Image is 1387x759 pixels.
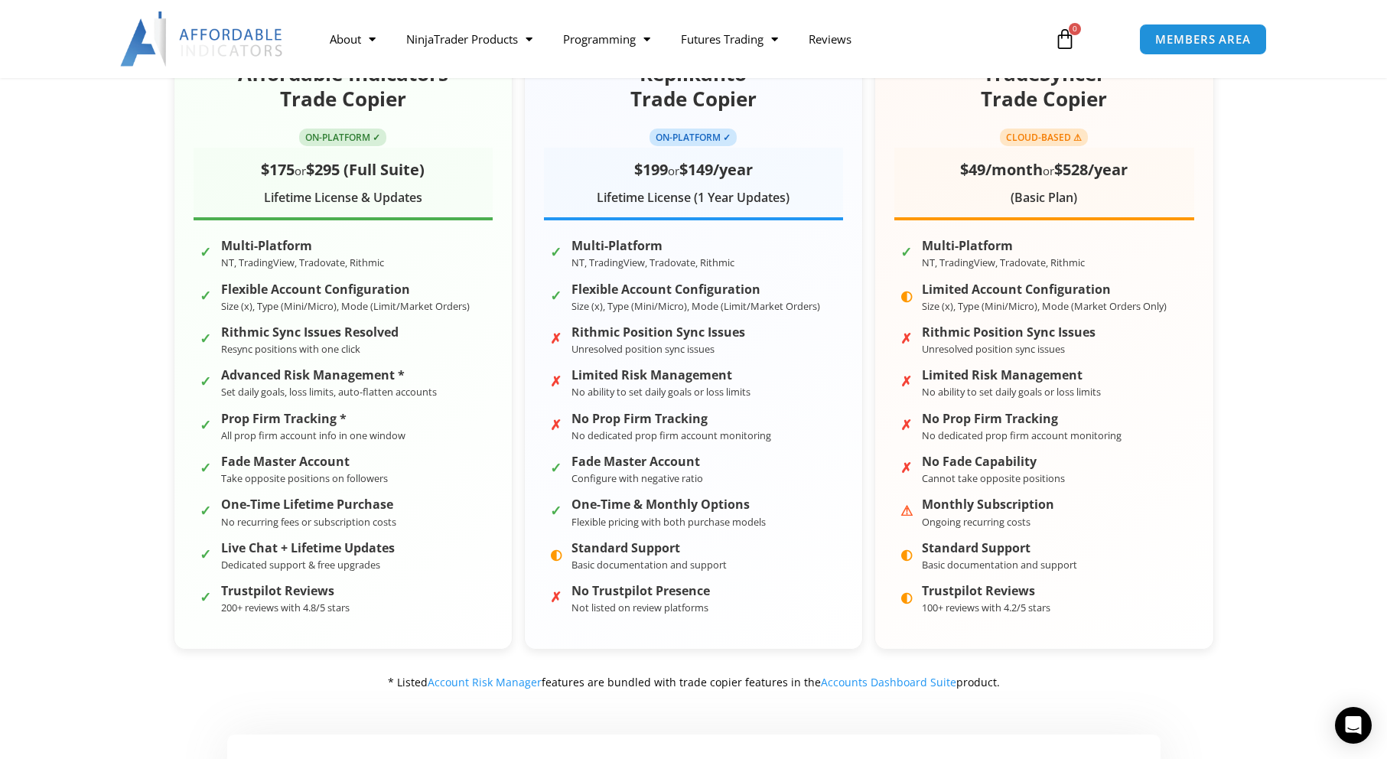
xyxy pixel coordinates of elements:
[306,159,425,180] span: $295 (Full Suite)
[571,385,750,399] small: No ability to set daily goals or loss limits
[200,369,213,383] span: ✓
[571,541,727,555] strong: Standard Support
[821,675,956,689] a: Accounts Dashboard Suite
[922,584,1050,598] strong: Trustpilot Reviews
[221,541,395,555] strong: Live Chat + Lifetime Updates
[571,584,710,598] strong: No Trustpilot Presence
[900,283,914,297] span: ◐
[571,471,703,485] small: Configure with negative ratio
[544,187,843,210] div: Lifetime License (1 Year Updates)
[1000,129,1088,146] span: CLOUD-BASED ⚠
[922,299,1167,313] small: Size (x), Type (Mini/Micro), Mode (Market Orders Only)
[900,412,914,426] span: ✗
[120,11,285,67] img: LogoAI | Affordable Indicators – NinjaTrader
[221,558,380,572] small: Dedicated support & free upgrades
[1155,34,1251,45] span: MEMBERS AREA
[922,541,1077,555] strong: Standard Support
[221,239,384,253] strong: Multi-Platform
[793,21,867,57] a: Reviews
[550,455,564,469] span: ✓
[548,21,666,57] a: Programming
[1054,159,1128,180] span: $528/year
[544,61,843,113] h2: Replikanto Trade Copier
[221,601,350,614] small: 200+ reviews with 4.8/5 stars
[571,428,771,442] small: No dedicated prop firm account monitoring
[1069,23,1081,35] span: 0
[900,585,914,598] span: ◐
[922,342,1065,356] small: Unresolved position sync issues
[221,471,388,485] small: Take opposite positions on followers
[571,282,820,297] strong: Flexible Account Configuration
[571,558,727,572] small: Basic documentation and support
[900,239,914,253] span: ✓
[200,455,213,469] span: ✓
[900,455,914,469] span: ✗
[922,497,1054,512] strong: Monthly Subscription
[200,542,213,555] span: ✓
[922,412,1122,426] strong: No Prop Firm Tracking
[922,368,1101,383] strong: Limited Risk Management
[900,369,914,383] span: ✗
[571,299,820,313] small: Size (x), Type (Mini/Micro), Mode (Limit/Market Orders)
[922,454,1065,469] strong: No Fade Capability
[221,385,437,399] small: Set daily goals, loss limits, auto-flatten accounts
[900,542,914,555] span: ◐
[221,515,396,529] small: No recurring fees or subscription costs
[1335,707,1372,744] div: Open Intercom Messenger
[550,498,564,512] span: ✓
[571,515,766,529] small: Flexible pricing with both purchase models
[922,601,1050,614] small: 100+ reviews with 4.2/5 stars
[922,282,1167,297] strong: Limited Account Configuration
[550,283,564,297] span: ✓
[221,342,360,356] small: Resync positions with one click
[894,61,1193,113] h2: TradeSyncer Trade Copier
[550,585,564,598] span: ✗
[900,498,914,512] span: ⚠
[650,129,737,146] span: ON-PLATFORM ✓
[200,498,213,512] span: ✓
[221,368,437,383] strong: Advanced Risk Management *
[200,239,213,253] span: ✓
[922,471,1065,485] small: Cannot take opposite positions
[200,326,213,340] span: ✓
[221,412,405,426] strong: Prop Firm Tracking *
[1031,17,1099,61] a: 0
[261,159,295,180] span: $175
[544,155,843,184] div: or
[550,326,564,340] span: ✗
[571,497,766,512] strong: One-Time & Monthly Options
[922,256,1085,269] small: NT, TradingView, Tradovate, Rithmic
[922,428,1122,442] small: No dedicated prop firm account monitoring
[922,239,1085,253] strong: Multi-Platform
[571,454,703,469] strong: Fade Master Account
[314,21,391,57] a: About
[221,428,405,442] small: All prop firm account info in one window
[894,187,1193,210] div: (Basic Plan)
[634,159,668,180] span: $199
[666,21,793,57] a: Futures Trading
[200,412,213,426] span: ✓
[391,21,548,57] a: NinjaTrader Products
[200,585,213,598] span: ✓
[571,601,708,614] small: Not listed on review platforms
[571,325,745,340] strong: Rithmic Position Sync Issues
[571,368,750,383] strong: Limited Risk Management
[550,412,564,426] span: ✗
[550,239,564,253] span: ✓
[1139,24,1267,55] a: MEMBERS AREA
[922,325,1096,340] strong: Rithmic Position Sync Issues
[200,283,213,297] span: ✓
[922,515,1030,529] small: Ongoing recurring costs
[221,256,384,269] small: NT, TradingView, Tradovate, Rithmic
[922,558,1077,572] small: Basic documentation and support
[221,325,399,340] strong: Rithmic Sync Issues Resolved
[194,155,493,184] div: or
[221,584,350,598] strong: Trustpilot Reviews
[571,256,734,269] small: NT, TradingView, Tradovate, Rithmic
[894,155,1193,184] div: or
[221,454,388,469] strong: Fade Master Account
[194,61,493,113] h2: Affordable Indicators Trade Copier
[428,675,542,689] a: Account Risk Manager
[221,282,470,297] strong: Flexible Account Configuration
[571,239,734,253] strong: Multi-Platform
